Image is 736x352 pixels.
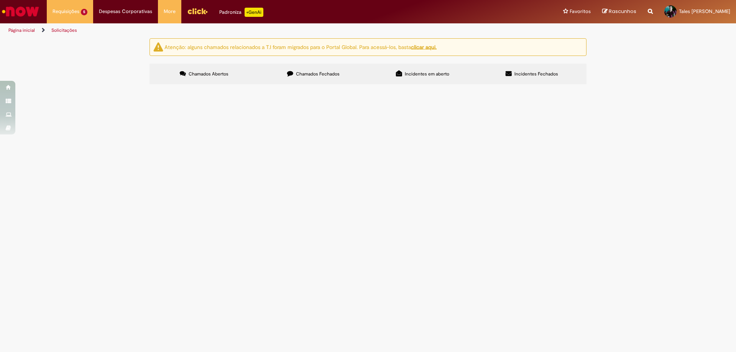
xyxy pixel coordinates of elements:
[411,43,437,50] a: clicar aqui.
[164,43,437,50] ng-bind-html: Atenção: alguns chamados relacionados a T.I foram migrados para o Portal Global. Para acessá-los,...
[570,8,591,15] span: Favoritos
[296,71,340,77] span: Chamados Fechados
[51,27,77,33] a: Solicitações
[514,71,558,77] span: Incidentes Fechados
[99,8,152,15] span: Despesas Corporativas
[245,8,263,17] p: +GenAi
[405,71,449,77] span: Incidentes em aberto
[164,8,176,15] span: More
[81,9,87,15] span: 5
[187,5,208,17] img: click_logo_yellow_360x200.png
[679,8,730,15] span: Tales [PERSON_NAME]
[189,71,228,77] span: Chamados Abertos
[609,8,636,15] span: Rascunhos
[1,4,40,19] img: ServiceNow
[219,8,263,17] div: Padroniza
[602,8,636,15] a: Rascunhos
[8,27,35,33] a: Página inicial
[53,8,79,15] span: Requisições
[6,23,485,38] ul: Trilhas de página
